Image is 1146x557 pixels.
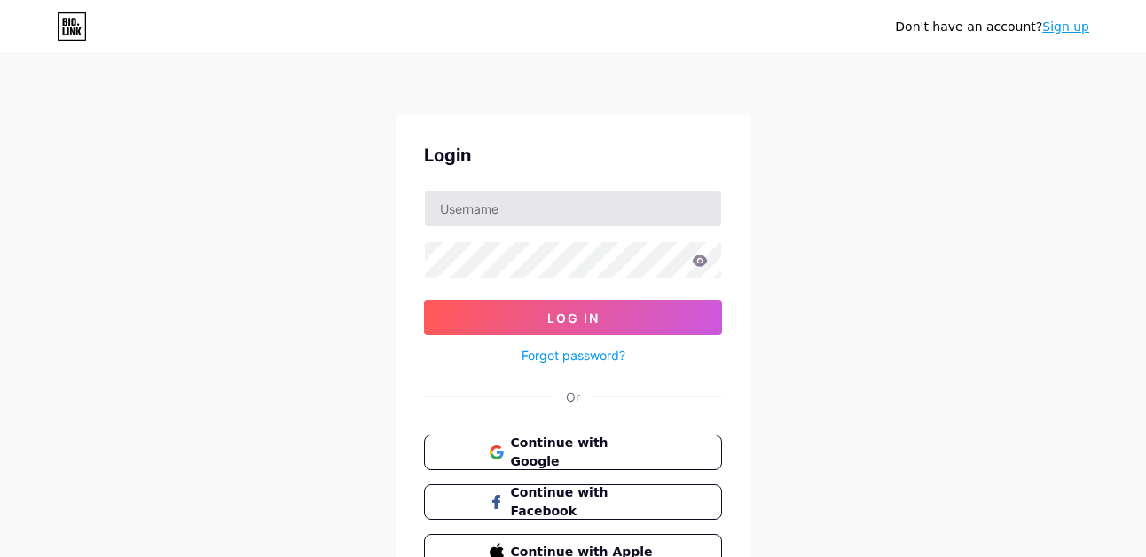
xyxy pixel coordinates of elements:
[547,310,600,326] span: Log In
[424,484,722,520] button: Continue with Facebook
[424,142,722,169] div: Login
[566,388,580,406] div: Or
[1042,20,1089,34] a: Sign up
[895,18,1089,36] div: Don't have an account?
[425,191,721,226] input: Username
[424,435,722,470] button: Continue with Google
[522,346,625,365] a: Forgot password?
[511,434,657,471] span: Continue with Google
[511,483,657,521] span: Continue with Facebook
[424,300,722,335] button: Log In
